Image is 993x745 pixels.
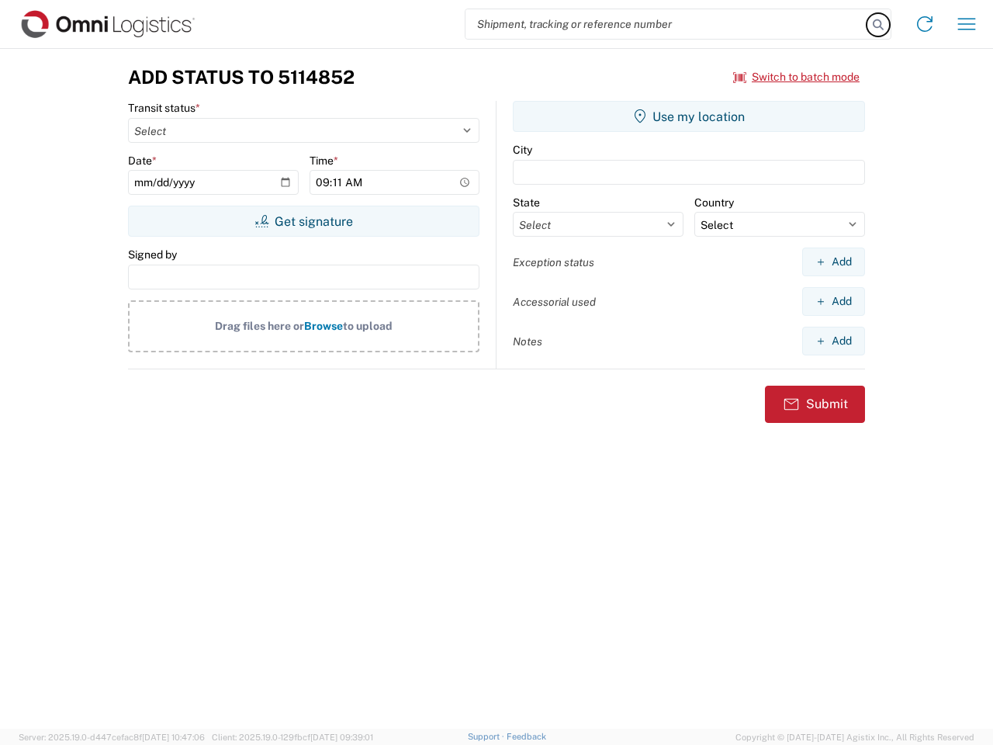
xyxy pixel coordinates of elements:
[513,196,540,210] label: State
[765,386,865,423] button: Submit
[128,101,200,115] label: Transit status
[694,196,734,210] label: Country
[513,295,596,309] label: Accessorial used
[142,733,205,742] span: [DATE] 10:47:06
[465,9,867,39] input: Shipment, tracking or reference number
[128,66,355,88] h3: Add Status to 5114852
[735,730,974,744] span: Copyright © [DATE]-[DATE] Agistix Inc., All Rights Reserved
[310,154,338,168] label: Time
[310,733,373,742] span: [DATE] 09:39:01
[304,320,343,332] span: Browse
[733,64,860,90] button: Switch to batch mode
[128,154,157,168] label: Date
[513,101,865,132] button: Use my location
[513,334,542,348] label: Notes
[513,255,594,269] label: Exception status
[468,732,507,741] a: Support
[343,320,393,332] span: to upload
[128,206,479,237] button: Get signature
[802,248,865,276] button: Add
[802,327,865,355] button: Add
[212,733,373,742] span: Client: 2025.19.0-129fbcf
[215,320,304,332] span: Drag files here or
[802,287,865,316] button: Add
[513,143,532,157] label: City
[19,733,205,742] span: Server: 2025.19.0-d447cefac8f
[128,248,177,262] label: Signed by
[507,732,546,741] a: Feedback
